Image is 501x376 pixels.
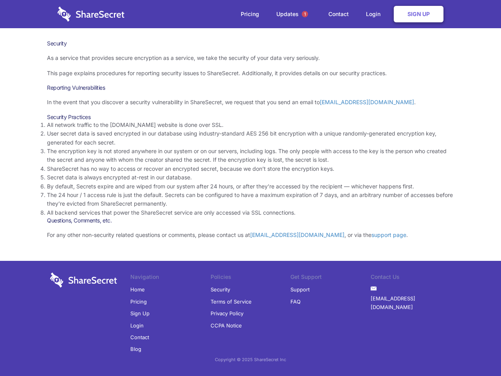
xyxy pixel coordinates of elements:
[130,320,144,331] a: Login
[290,284,310,295] a: Support
[250,231,344,238] a: [EMAIL_ADDRESS][DOMAIN_NAME]
[58,7,124,22] img: logo-wordmark-white-trans-d4663122ce5f474addd5e946df7df03e33cb6a1c49d2221995e7729f52c070b2.svg
[211,296,252,307] a: Terms of Service
[211,273,291,284] li: Policies
[47,129,454,147] li: User secret data is saved encrypted in our database using industry-standard AES 256 bit encryptio...
[47,98,454,107] p: In the event that you discover a security vulnerability in ShareSecret, we request that you send ...
[47,231,454,239] p: For any other non-security related questions or comments, please contact us at , or via the .
[211,320,242,331] a: CCPA Notice
[47,147,454,164] li: The encryption key is not stored anywhere in our system or on our servers, including logs. The on...
[394,6,443,22] a: Sign Up
[47,54,454,62] p: As a service that provides secure encryption as a service, we take the security of your data very...
[371,273,451,284] li: Contact Us
[47,84,454,91] h3: Reporting Vulnerabilities
[47,173,454,182] li: Secret data is always encrypted at-rest in our database.
[320,99,414,105] a: [EMAIL_ADDRESS][DOMAIN_NAME]
[290,296,301,307] a: FAQ
[321,2,357,26] a: Contact
[371,231,406,238] a: support page
[47,217,454,224] h3: Questions, Comments, etc.
[130,307,150,319] a: Sign Up
[47,208,454,217] li: All backend services that power the ShareSecret service are only accessed via SSL connections.
[211,284,230,295] a: Security
[47,182,454,191] li: By default, Secrets expire and are wiped from our system after 24 hours, or after they’re accesse...
[47,114,454,121] h3: Security Practices
[130,331,149,343] a: Contact
[130,284,145,295] a: Home
[302,11,308,17] span: 1
[130,273,211,284] li: Navigation
[47,40,454,47] h1: Security
[290,273,371,284] li: Get Support
[371,293,451,313] a: [EMAIL_ADDRESS][DOMAIN_NAME]
[130,343,141,355] a: Blog
[47,121,454,129] li: All network traffic to the [DOMAIN_NAME] website is done over SSL.
[47,191,454,208] li: The 24 hour / 1 access rule is just the default. Secrets can be configured to have a maximum expi...
[211,307,243,319] a: Privacy Policy
[47,164,454,173] li: ShareSecret has no way to access or recover an encrypted secret, because we don’t store the encry...
[358,2,392,26] a: Login
[233,2,267,26] a: Pricing
[130,296,147,307] a: Pricing
[47,69,454,78] p: This page explains procedures for reporting security issues to ShareSecret. Additionally, it prov...
[50,273,117,287] img: logo-wordmark-white-trans-d4663122ce5f474addd5e946df7df03e33cb6a1c49d2221995e7729f52c070b2.svg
